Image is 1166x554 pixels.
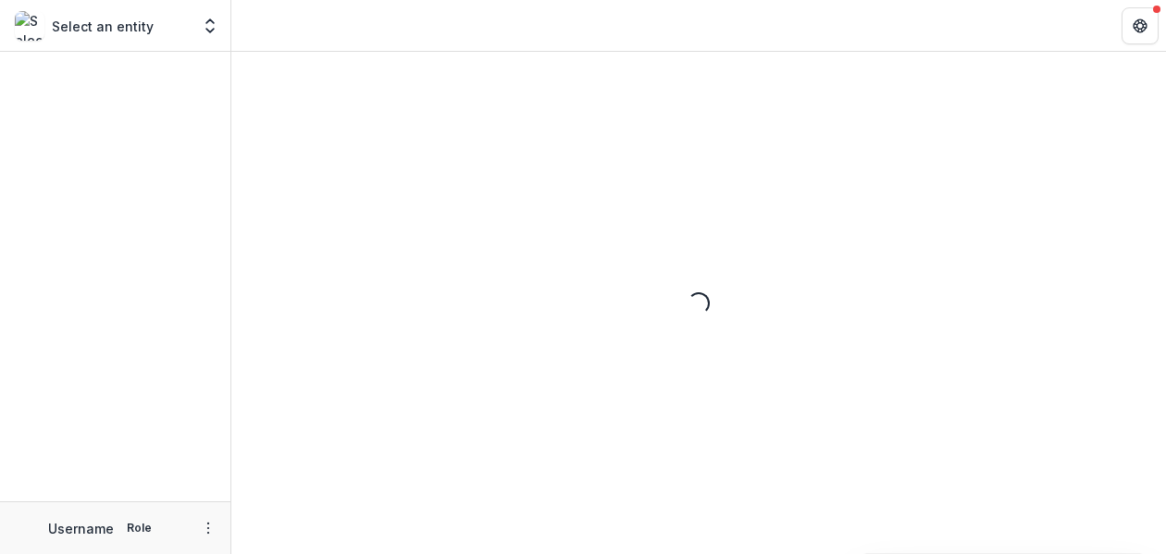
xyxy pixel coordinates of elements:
[1122,7,1159,44] button: Get Help
[121,520,157,536] p: Role
[52,17,154,36] p: Select an entity
[197,7,223,44] button: Open entity switcher
[48,519,114,538] p: Username
[15,11,44,41] img: Select an entity
[197,517,219,539] button: More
